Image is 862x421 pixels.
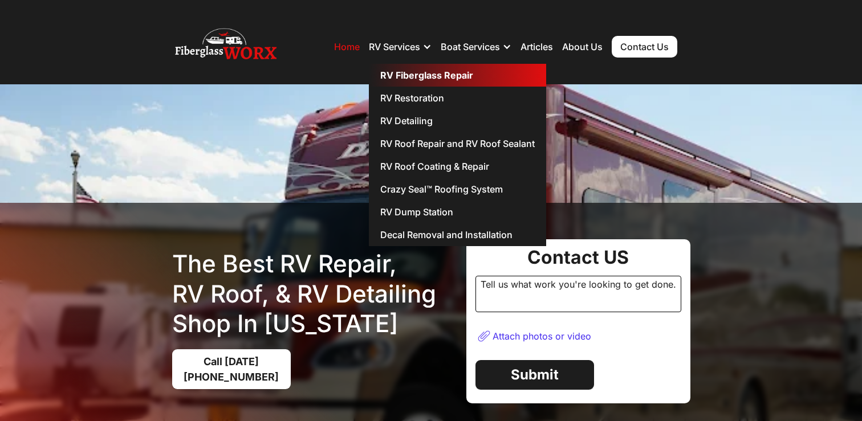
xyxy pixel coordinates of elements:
[441,41,500,52] div: Boat Services
[441,30,511,64] div: Boat Services
[334,41,360,52] a: Home
[369,178,546,201] a: Crazy Seal™ Roofing System
[369,41,420,52] div: RV Services
[562,41,603,52] a: About Us
[369,30,432,64] div: RV Services
[172,249,457,339] h1: The best RV Repair, RV Roof, & RV Detailing Shop in [US_STATE]
[475,248,681,267] div: Contact US
[369,64,546,246] nav: RV Services
[369,201,546,223] a: RV Dump Station
[369,155,546,178] a: RV Roof Coating & Repair
[369,87,546,109] a: RV Restoration
[369,109,546,132] a: RV Detailing
[521,41,553,52] a: Articles
[369,64,546,87] a: RV Fiberglass Repair
[369,132,546,155] a: RV Roof Repair and RV Roof Sealant
[612,36,677,58] a: Contact Us
[475,276,681,312] div: Tell us what work you're looking to get done.
[172,349,291,389] a: Call [DATE][PHONE_NUMBER]
[475,360,594,390] a: Submit
[175,24,277,70] img: Fiberglass WorX – RV Repair, RV Roof & RV Detailing
[369,223,546,246] a: Decal Removal and Installation
[493,330,591,342] div: Attach photos or video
